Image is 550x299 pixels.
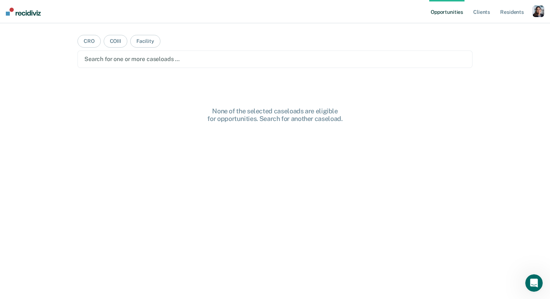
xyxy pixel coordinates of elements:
[77,35,101,48] button: CRO
[130,35,160,48] button: Facility
[159,107,391,123] div: None of the selected caseloads are eligible for opportunities. Search for another caseload.
[104,35,127,48] button: COIII
[6,8,41,16] img: Recidiviz
[525,274,543,292] iframe: Intercom live chat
